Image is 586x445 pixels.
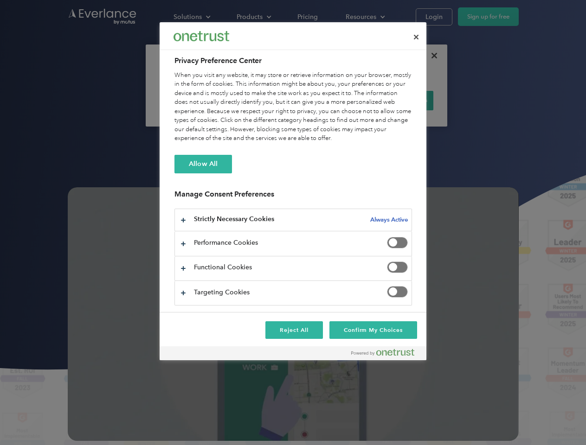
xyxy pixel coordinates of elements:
button: Close [406,27,426,47]
div: Privacy Preference Center [160,22,426,360]
button: Confirm My Choices [329,321,417,339]
a: Powered by OneTrust Opens in a new Tab [351,349,422,360]
button: Reject All [265,321,323,339]
div: When you visit any website, it may store or retrieve information on your browser, mostly in the f... [174,71,412,143]
input: Submit [68,55,115,75]
img: Everlance [174,31,229,41]
button: Allow All [174,155,232,173]
img: Powered by OneTrust Opens in a new Tab [351,349,414,356]
h2: Privacy Preference Center [174,55,412,66]
div: Everlance [174,27,229,45]
h3: Manage Consent Preferences [174,190,412,204]
div: Preference center [160,22,426,360]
